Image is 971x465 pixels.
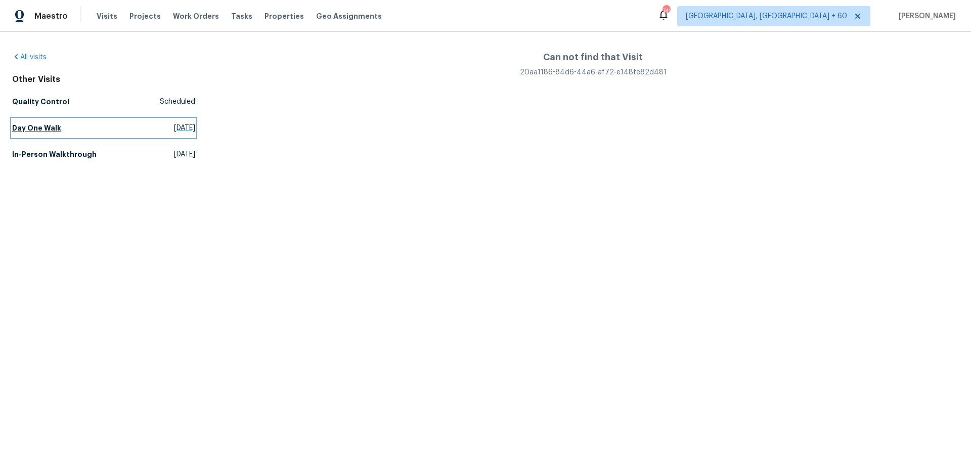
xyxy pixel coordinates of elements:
div: 20aa1186-84d6-44a6-af72-e148fe82d481 [520,67,667,77]
span: [DATE] [174,149,195,159]
div: 745 [663,6,670,16]
span: Properties [264,11,304,21]
a: All visits [12,54,47,61]
span: Work Orders [173,11,219,21]
a: Day One Walk[DATE] [12,119,195,137]
span: [PERSON_NAME] [895,11,956,21]
a: Quality ControlScheduled [12,93,195,111]
span: [DATE] [174,123,195,133]
h4: Can not find that Visit [520,52,667,62]
span: Visits [97,11,117,21]
h5: Day One Walk [12,123,61,133]
span: [GEOGRAPHIC_DATA], [GEOGRAPHIC_DATA] + 60 [686,11,847,21]
h5: Quality Control [12,97,69,107]
span: Geo Assignments [316,11,382,21]
div: Other Visits [12,74,195,84]
span: Maestro [34,11,68,21]
span: Projects [129,11,161,21]
span: Scheduled [160,97,195,107]
h5: In-Person Walkthrough [12,149,97,159]
a: In-Person Walkthrough[DATE] [12,145,195,163]
span: Tasks [231,13,252,20]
